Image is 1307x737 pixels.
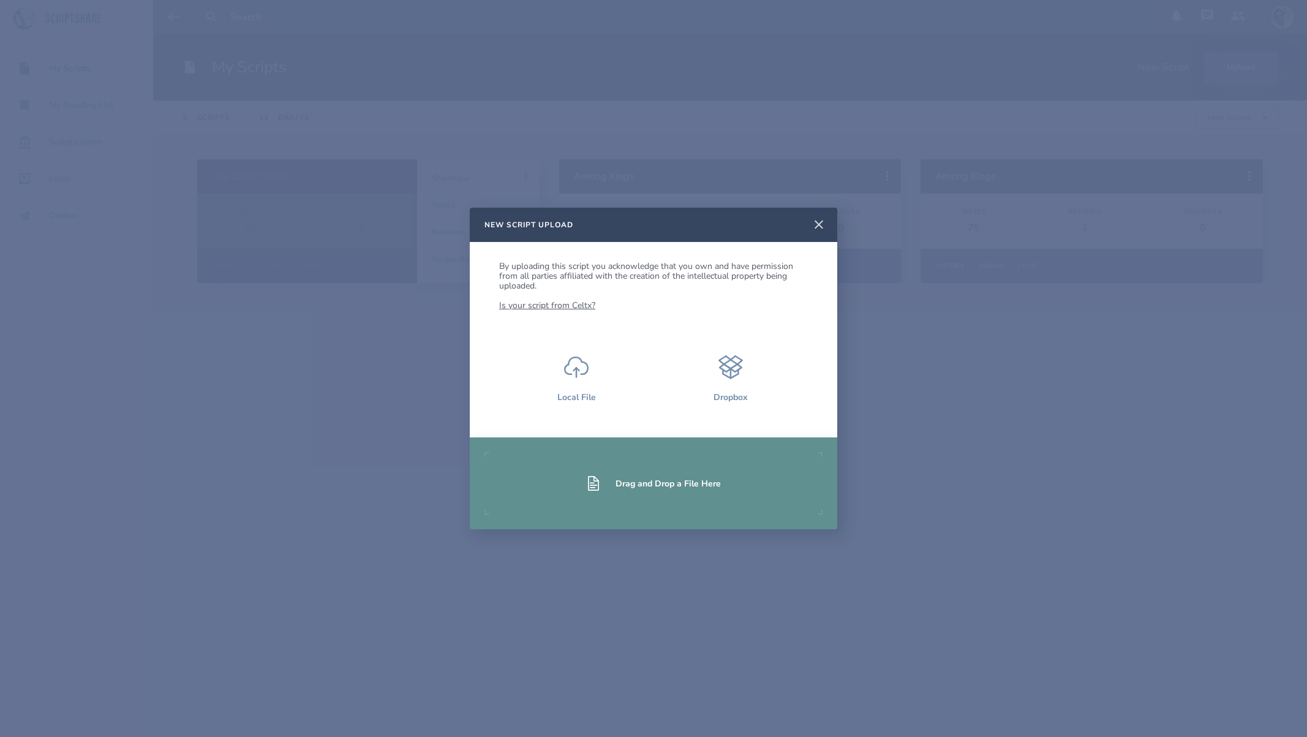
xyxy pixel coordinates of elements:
button: Local File [499,340,654,418]
div: Dropbox [654,391,808,403]
p: By uploading this script you acknowledge that you own and have permission from all parties affili... [499,262,808,311]
div: Local File [499,391,654,403]
button: Dropbox [654,340,808,418]
a: Is your script from Celtx? [499,300,595,311]
div: Drag and Drop a File Here [616,478,721,489]
h2: New Script Upload [484,220,573,230]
